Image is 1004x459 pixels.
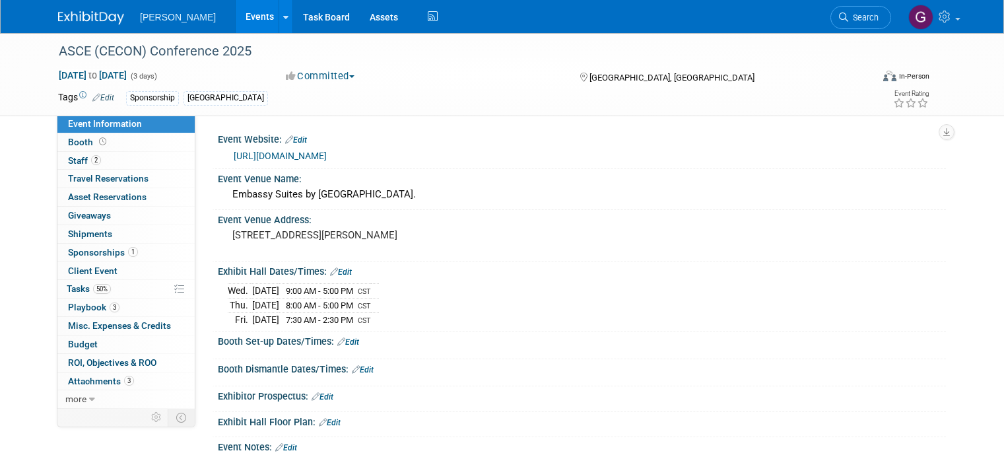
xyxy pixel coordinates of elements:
div: Event Rating [893,90,929,97]
span: Asset Reservations [68,192,147,202]
a: Sponsorships1 [57,244,195,262]
td: Thu. [228,299,252,313]
div: Exhibit Hall Floor Plan: [218,412,946,429]
div: Exhibit Hall Dates/Times: [218,262,946,279]
a: Tasks50% [57,280,195,298]
a: Giveaways [57,207,195,225]
td: Toggle Event Tabs [168,409,195,426]
span: 2 [91,155,101,165]
a: Shipments [57,225,195,243]
a: Edit [319,418,341,427]
span: 3 [124,376,134,386]
span: (3 days) [129,72,157,81]
a: Staff2 [57,152,195,170]
span: Search [848,13,879,22]
a: Edit [312,392,333,402]
div: Event Venue Address: [218,210,946,227]
img: Format-Inperson.png [883,71,896,81]
a: Edit [337,337,359,347]
span: Staff [68,155,101,166]
div: Booth Set-up Dates/Times: [218,332,946,349]
span: Travel Reservations [68,173,149,184]
span: Sponsorships [68,247,138,258]
span: Booth [68,137,109,147]
a: Edit [92,93,114,102]
td: Tags [58,90,114,106]
span: Budget [68,339,98,349]
span: Playbook [68,302,119,312]
a: Travel Reservations [57,170,195,188]
span: 9:00 AM - 5:00 PM [286,286,353,296]
span: Client Event [68,265,117,276]
img: Genee' Mengarelli [908,5,933,30]
span: to [86,70,99,81]
span: more [65,394,86,404]
div: [GEOGRAPHIC_DATA] [184,91,268,105]
span: CST [358,316,371,325]
a: more [57,390,195,408]
div: Event Website: [218,129,946,147]
span: Giveaways [68,210,111,221]
a: Misc. Expenses & Credits [57,317,195,335]
span: 7:30 AM - 2:30 PM [286,315,353,325]
a: Edit [285,135,307,145]
span: [GEOGRAPHIC_DATA], [GEOGRAPHIC_DATA] [589,73,754,83]
span: 1 [128,247,138,257]
div: Embassy Suites by [GEOGRAPHIC_DATA]. [228,184,936,205]
span: Booth not reserved yet [96,137,109,147]
span: CST [358,287,371,296]
a: Playbook3 [57,299,195,316]
td: Personalize Event Tab Strip [145,409,168,426]
td: Fri. [228,312,252,326]
div: In-Person [898,71,929,81]
a: Event Information [57,115,195,133]
span: 3 [110,302,119,312]
td: [DATE] [252,299,279,313]
span: 50% [93,284,111,294]
td: Wed. [228,284,252,299]
div: Event Venue Name: [218,169,946,186]
div: ASCE (CECON) Conference 2025 [54,40,855,63]
span: Tasks [67,283,111,294]
span: [PERSON_NAME] [140,12,216,22]
a: Asset Reservations [57,188,195,206]
a: ROI, Objectives & ROO [57,354,195,372]
div: Exhibitor Prospectus: [218,386,946,404]
a: Booth [57,133,195,151]
div: Sponsorship [126,91,179,105]
a: Client Event [57,262,195,280]
a: Attachments3 [57,372,195,390]
span: 8:00 AM - 5:00 PM [286,300,353,310]
span: Attachments [68,376,134,386]
a: Budget [57,335,195,353]
td: [DATE] [252,284,279,299]
span: Shipments [68,229,112,239]
span: CST [358,302,371,310]
div: Event Notes: [218,437,946,454]
span: Event Information [68,118,142,129]
span: [DATE] [DATE] [58,69,127,81]
div: Booth Dismantle Dates/Times: [218,359,946,376]
a: Edit [352,365,374,374]
span: Misc. Expenses & Credits [68,320,171,331]
button: Committed [281,69,360,83]
a: Search [830,6,891,29]
span: ROI, Objectives & ROO [68,357,156,368]
a: Edit [330,267,352,277]
img: ExhibitDay [58,11,124,24]
a: Edit [275,443,297,452]
a: [URL][DOMAIN_NAME] [234,151,327,161]
div: Event Format [801,69,929,88]
pre: [STREET_ADDRESS][PERSON_NAME] [232,229,507,241]
td: [DATE] [252,312,279,326]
